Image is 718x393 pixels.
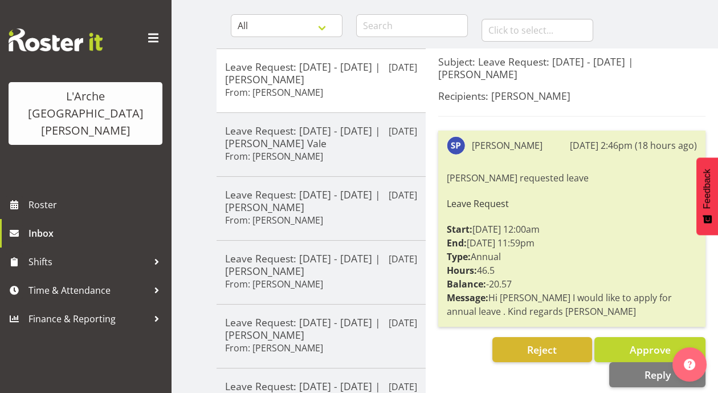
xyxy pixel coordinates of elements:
[225,214,323,226] h6: From: [PERSON_NAME]
[20,88,151,139] div: L'Arche [GEOGRAPHIC_DATA][PERSON_NAME]
[447,168,697,321] div: [PERSON_NAME] requested leave [DATE] 12:00am [DATE] 11:59pm Annual 46.5 -20.57 Hi [PERSON_NAME] I...
[482,19,593,42] input: Click to select...
[447,278,486,290] strong: Balance:
[28,282,148,299] span: Time & Attendance
[447,291,488,304] strong: Message:
[594,337,705,362] button: Approve
[225,87,323,98] h6: From: [PERSON_NAME]
[447,264,477,277] strong: Hours:
[684,359,695,370] img: help-xxl-2.png
[527,343,557,356] span: Reject
[389,188,417,202] p: [DATE]
[447,237,467,249] strong: End:
[609,362,705,387] button: Reply
[696,157,718,235] button: Feedback - Show survey
[389,252,417,266] p: [DATE]
[629,343,670,356] span: Approve
[438,55,705,80] h5: Subject: Leave Request: [DATE] - [DATE] | [PERSON_NAME]
[28,196,165,213] span: Roster
[447,250,471,263] strong: Type:
[389,316,417,330] p: [DATE]
[28,225,165,242] span: Inbox
[438,90,705,102] h5: Recipients: [PERSON_NAME]
[389,124,417,138] p: [DATE]
[389,60,417,74] p: [DATE]
[356,14,468,37] input: Search
[28,253,148,270] span: Shifts
[225,278,323,290] h6: From: [PERSON_NAME]
[225,60,417,86] h5: Leave Request: [DATE] - [DATE] | [PERSON_NAME]
[447,223,472,236] strong: Start:
[225,124,417,149] h5: Leave Request: [DATE] - [DATE] | [PERSON_NAME] Vale
[472,139,542,152] div: [PERSON_NAME]
[28,310,148,327] span: Finance & Reporting
[225,316,417,341] h5: Leave Request: [DATE] - [DATE] | [PERSON_NAME]
[9,29,103,51] img: Rosterit website logo
[225,342,323,354] h6: From: [PERSON_NAME]
[225,188,417,213] h5: Leave Request: [DATE] - [DATE] | [PERSON_NAME]
[570,139,697,152] div: [DATE] 2:46pm (18 hours ago)
[225,252,417,277] h5: Leave Request: [DATE] - [DATE] | [PERSON_NAME]
[492,337,592,362] button: Reject
[447,136,465,155] img: sanjay-prasad8811.jpg
[225,151,323,162] h6: From: [PERSON_NAME]
[702,169,712,209] span: Feedback
[644,368,670,382] span: Reply
[447,198,697,209] h6: Leave Request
